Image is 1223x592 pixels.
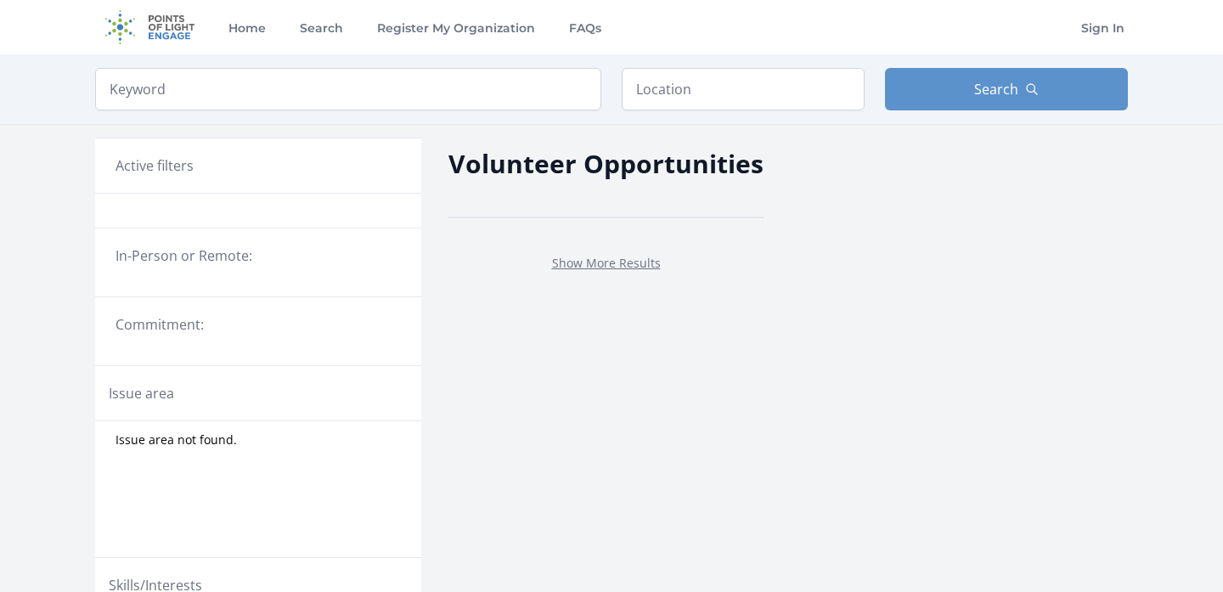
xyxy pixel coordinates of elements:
legend: Issue area [109,383,174,403]
legend: Commitment: [116,314,401,335]
span: Issue area not found. [116,431,237,448]
h3: Active filters [116,155,194,176]
button: Search [885,68,1128,110]
a: Show More Results [552,255,661,271]
legend: In-Person or Remote: [116,245,401,266]
span: Search [974,79,1018,99]
input: Location [622,68,865,110]
h2: Volunteer Opportunities [448,144,764,183]
input: Keyword [95,68,601,110]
